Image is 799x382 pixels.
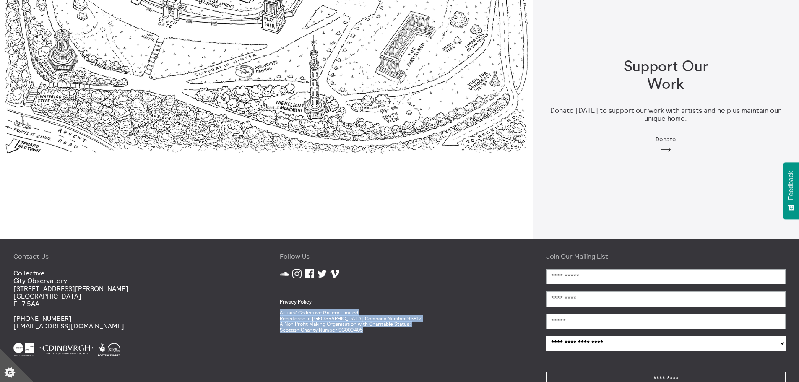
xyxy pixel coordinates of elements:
[13,252,253,260] h4: Contact Us
[612,58,719,93] h1: Support Our Work
[280,252,519,260] h4: Follow Us
[783,162,799,219] button: Feedback - Show survey
[39,343,93,356] img: City Of Edinburgh Council White
[656,136,676,143] span: Donate
[546,252,786,260] h4: Join Our Mailing List
[787,171,795,200] span: Feedback
[13,314,253,330] p: [PHONE_NUMBER]
[13,322,124,330] a: [EMAIL_ADDRESS][DOMAIN_NAME]
[13,343,34,356] img: Creative Scotland
[98,343,120,356] img: Heritage Lottery Fund
[280,299,312,305] a: Privacy Policy
[13,269,253,308] p: Collective City Observatory [STREET_ADDRESS][PERSON_NAME] [GEOGRAPHIC_DATA] EH7 5AA
[546,107,786,122] h3: Donate [DATE] to support our work with artists and help us maintain our unique home.
[280,310,519,333] p: Artists' Collective Gallery Limited Registered in [GEOGRAPHIC_DATA] Company Number 93812 A Non Pr...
